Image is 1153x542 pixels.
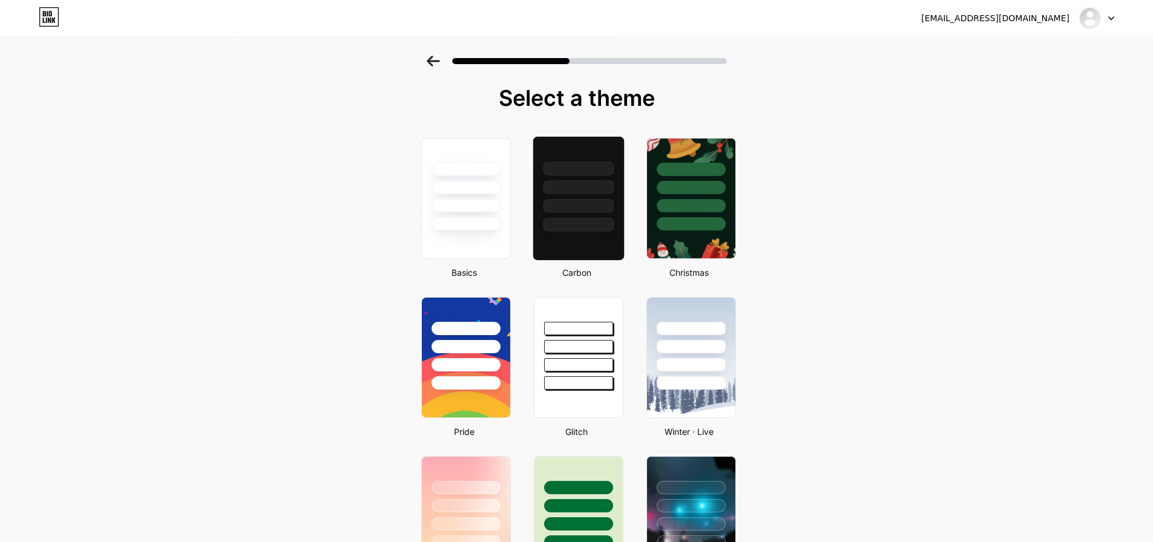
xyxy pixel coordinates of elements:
img: lambangbet [1079,7,1102,30]
div: Christmas [643,266,736,279]
div: Select a theme [416,86,737,110]
div: Pride [418,425,511,438]
div: Winter · Live [643,425,736,438]
div: [EMAIL_ADDRESS][DOMAIN_NAME] [921,12,1069,25]
div: Carbon [530,266,623,279]
div: Glitch [530,425,623,438]
div: Basics [418,266,511,279]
